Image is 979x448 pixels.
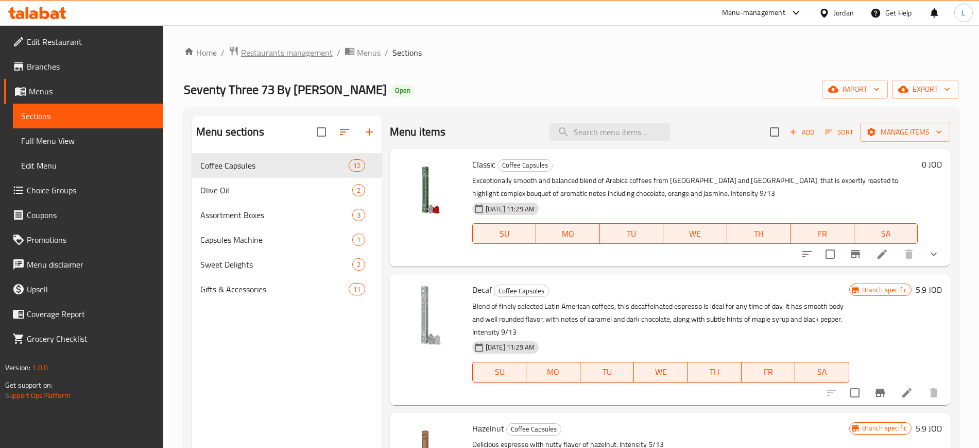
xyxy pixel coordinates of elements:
[192,227,382,252] div: Capsules Machine1
[722,7,785,19] div: Menu-management
[353,210,365,220] span: 3
[200,209,352,221] span: Assortment Boxes
[184,46,958,59] nav: breadcrumb
[799,364,845,379] span: SA
[32,361,48,374] span: 1.0.0
[5,378,53,392] span: Get support on:
[688,362,741,383] button: TH
[494,285,548,297] span: Coffee Capsules
[4,54,163,79] a: Branches
[4,178,163,203] a: Choice Groups
[27,258,155,271] span: Menu disclaimer
[795,242,819,267] button: sort-choices
[4,79,163,104] a: Menus
[352,209,365,221] div: items
[398,283,464,349] img: Decaf
[27,60,155,73] span: Branches
[830,83,880,96] span: import
[727,223,791,244] button: TH
[785,124,818,140] span: Add item
[241,46,333,59] span: Restaurants management
[795,362,849,383] button: SA
[472,174,918,200] p: Exceptionally smooth and balanced blend of Arabica coffees from [GEOGRAPHIC_DATA] and [GEOGRAPHIC...
[791,223,854,244] button: FR
[352,184,365,196] div: items
[494,285,549,297] div: Coffee Capsules
[4,302,163,326] a: Coverage Report
[892,80,958,99] button: export
[311,121,332,143] span: Select all sections
[184,46,217,59] a: Home
[844,382,866,404] span: Select to update
[4,277,163,302] a: Upsell
[822,80,888,99] button: import
[667,226,723,241] span: WE
[349,285,365,294] span: 11
[391,86,415,95] span: Open
[27,333,155,345] span: Grocery Checklist
[788,126,816,138] span: Add
[4,203,163,227] a: Coupons
[352,234,365,246] div: items
[349,159,365,172] div: items
[928,248,940,260] svg: Show Choices
[5,389,71,402] a: Support.OpsPlatform
[352,258,365,271] div: items
[731,226,786,241] span: TH
[530,364,576,379] span: MO
[472,421,504,436] span: Hazelnut
[13,128,163,153] a: Full Menu View
[345,46,381,59] a: Menus
[916,421,942,436] h6: 5.9 JOD
[536,223,599,244] button: MO
[497,159,553,172] div: Coffee Capsules
[897,242,921,267] button: delete
[526,362,580,383] button: MO
[961,7,965,19] span: L
[192,149,382,306] nav: Menu sections
[600,223,663,244] button: TU
[192,277,382,302] div: Gifts & Accessories11
[540,226,595,241] span: MO
[742,362,795,383] button: FR
[663,223,727,244] button: WE
[200,184,352,196] span: Olive Oil
[337,46,340,59] li: /
[4,326,163,351] a: Grocery Checklist
[876,248,888,260] a: Edit menu item
[4,252,163,277] a: Menu disclaimer
[854,223,918,244] button: SA
[585,364,630,379] span: TU
[385,46,388,59] li: /
[27,283,155,295] span: Upsell
[200,283,349,295] div: Gifts & Accessories
[21,159,155,172] span: Edit Menu
[200,258,352,271] span: Sweet Delights
[692,364,737,379] span: TH
[196,124,264,140] h2: Menu sections
[21,135,155,147] span: Full Menu View
[921,242,946,267] button: show more
[901,387,913,399] a: Edit menu item
[900,83,950,96] span: export
[921,380,946,405] button: delete
[795,226,850,241] span: FR
[822,124,856,140] button: Sort
[13,153,163,178] a: Edit Menu
[858,423,911,433] span: Branch specific
[477,364,522,379] span: SU
[221,46,225,59] li: /
[392,46,422,59] span: Sections
[634,362,688,383] button: WE
[472,362,526,383] button: SU
[834,7,854,19] div: Jordan
[916,283,942,297] h6: 5.9 JOD
[200,234,352,246] span: Capsules Machine
[858,226,914,241] span: SA
[200,159,349,172] span: Coffee Capsules
[391,85,415,97] div: Open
